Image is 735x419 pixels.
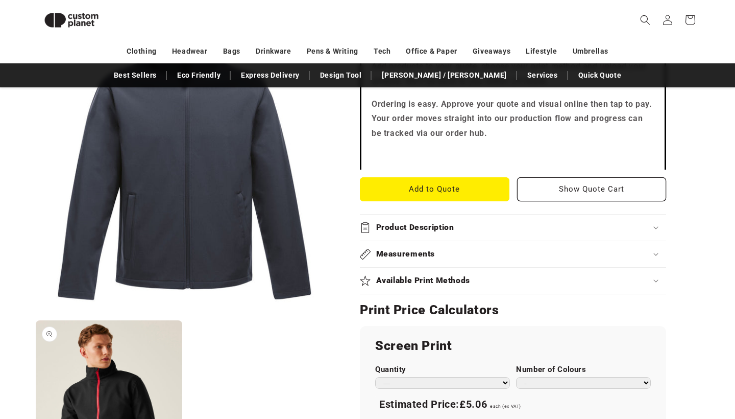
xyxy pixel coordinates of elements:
[459,398,487,410] span: £5.06
[377,66,511,84] a: [PERSON_NAME] / [PERSON_NAME]
[372,99,652,138] strong: Ordering is easy. Approve your quote and visual online then tap to pay. Your order moves straight...
[360,268,666,294] summary: Available Print Methods
[172,42,208,60] a: Headwear
[36,4,107,36] img: Custom Planet
[573,66,627,84] a: Quick Quote
[315,66,367,84] a: Design Tool
[374,42,390,60] a: Tech
[360,215,666,241] summary: Product Description
[522,66,563,84] a: Services
[172,66,226,84] a: Eco Friendly
[376,249,435,260] h2: Measurements
[127,42,157,60] a: Clothing
[307,42,358,60] a: Pens & Writing
[684,370,735,419] iframe: Chat Widget
[406,42,457,60] a: Office & Paper
[372,149,654,159] iframe: Customer reviews powered by Trustpilot
[573,42,608,60] a: Umbrellas
[490,404,521,409] span: each (ex VAT)
[526,42,557,60] a: Lifestyle
[223,42,240,60] a: Bags
[517,177,667,201] button: Show Quote Cart
[634,9,656,31] summary: Search
[360,302,666,318] h2: Print Price Calculators
[376,222,454,233] h2: Product Description
[236,66,305,84] a: Express Delivery
[516,365,651,375] label: Number of Colours
[376,275,471,286] h2: Available Print Methods
[360,241,666,267] summary: Measurements
[375,338,651,354] h2: Screen Print
[360,177,509,201] button: Add to Quote
[256,42,291,60] a: Drinkware
[109,66,162,84] a: Best Sellers
[375,394,651,415] div: Estimated Price:
[473,42,510,60] a: Giveaways
[375,365,510,375] label: Quantity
